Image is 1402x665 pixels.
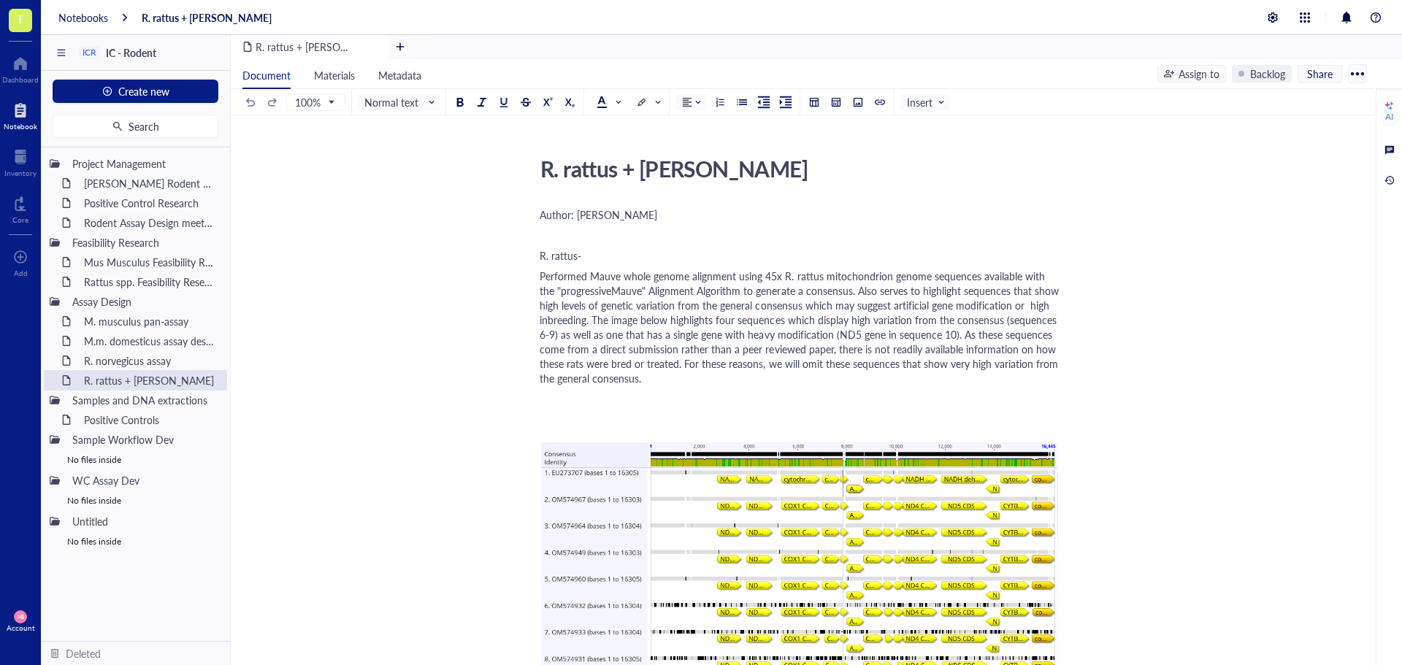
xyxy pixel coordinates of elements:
[44,531,227,552] div: No files inside
[4,145,37,177] a: Inventory
[1307,67,1333,80] span: Share
[77,212,221,233] div: Rodent Assay Design meeting_[DATE]
[66,232,221,253] div: Feasibility Research
[77,311,221,331] div: M. musculus pan-assay
[1179,66,1219,82] div: Assign to
[66,511,221,531] div: Untitled
[534,150,1054,187] div: R. rattus + [PERSON_NAME]
[378,68,421,82] span: Metadata
[14,269,28,277] div: Add
[1250,66,1285,82] div: Backlog
[66,291,221,312] div: Assay Design
[106,45,156,60] span: IC - Rodent
[129,120,159,132] span: Search
[1385,111,1393,123] div: AI
[12,215,28,224] div: Core
[77,173,221,193] div: [PERSON_NAME] Rodent Test Full Proposal
[44,491,227,511] div: No files inside
[66,390,221,410] div: Samples and DNA extractions
[77,410,221,430] div: Positive Controls
[540,207,657,222] span: Author: [PERSON_NAME]
[2,52,39,84] a: Dashboard
[66,153,221,174] div: Project Management
[77,272,221,292] div: Rattus spp. Feasibility Research
[142,11,272,24] a: R. rattus + [PERSON_NAME]
[66,645,101,661] div: Deleted
[44,450,227,470] div: No files inside
[77,252,221,272] div: Mus Musculus Feasibility Research
[314,68,355,82] span: Materials
[17,614,23,620] span: MB
[540,269,1062,385] span: Performed Mauve whole genome alignment using 45x R. rattus mitochondrion genome sequences availab...
[53,80,218,103] button: Create new
[77,370,221,391] div: R. rattus + [PERSON_NAME]
[53,115,218,138] button: Search
[77,350,221,371] div: R. norvegicus assay
[242,68,291,82] span: Document
[4,122,37,131] div: Notebook
[4,169,37,177] div: Inventory
[364,96,436,109] span: Normal text
[12,192,28,224] a: Core
[66,429,221,450] div: Sample Workflow Dev
[540,248,581,263] span: R. rattus-
[58,11,108,24] a: Notebooks
[295,96,334,109] span: 100%
[118,85,169,97] span: Create new
[907,96,946,109] span: Insert
[77,331,221,351] div: M.m. domesticus assay design
[77,193,221,213] div: Positive Control Research
[83,47,96,58] div: ICR
[66,470,221,491] div: WC Assay Dev
[7,623,35,632] div: Account
[1298,65,1342,82] button: Share
[17,9,24,28] span: T
[4,99,37,131] a: Notebook
[2,75,39,84] div: Dashboard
